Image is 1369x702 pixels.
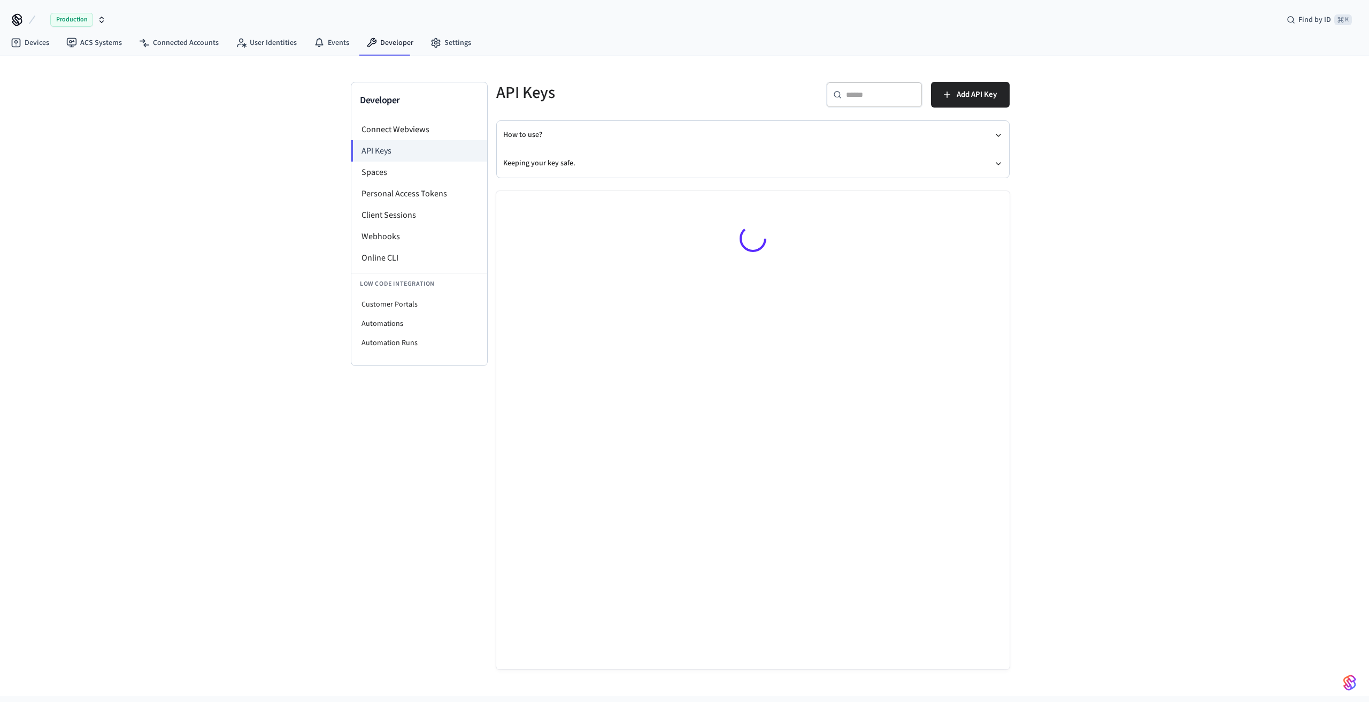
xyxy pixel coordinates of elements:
img: SeamLogoGradient.69752ec5.svg [1343,674,1356,691]
button: Keeping your key safe. [503,149,1003,178]
li: Customer Portals [351,295,487,314]
li: Online CLI [351,247,487,269]
a: Developer [358,33,422,52]
button: Add API Key [931,82,1010,108]
button: How to use? [503,121,1003,149]
a: Devices [2,33,58,52]
a: User Identities [227,33,305,52]
li: Connect Webviews [351,119,487,140]
div: Find by ID⌘ K [1278,10,1360,29]
li: Automations [351,314,487,333]
a: ACS Systems [58,33,130,52]
a: Connected Accounts [130,33,227,52]
span: Find by ID [1298,14,1331,25]
li: Client Sessions [351,204,487,226]
span: Add API Key [957,88,997,102]
li: Personal Access Tokens [351,183,487,204]
h5: API Keys [496,82,747,104]
span: Production [50,13,93,27]
li: Low Code Integration [351,273,487,295]
span: ⌘ K [1334,14,1352,25]
li: Webhooks [351,226,487,247]
li: Automation Runs [351,333,487,353]
h3: Developer [360,93,479,108]
li: API Keys [351,140,487,162]
li: Spaces [351,162,487,183]
a: Settings [422,33,480,52]
a: Events [305,33,358,52]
